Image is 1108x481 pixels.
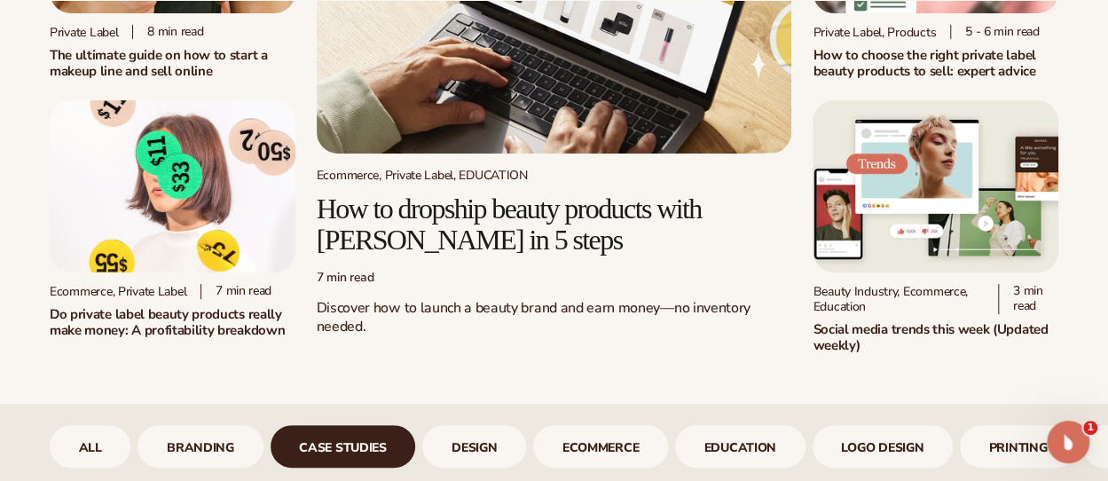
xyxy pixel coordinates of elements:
h2: Do private label beauty products really make money: A profitability breakdown [50,306,295,339]
div: 1 / 9 [50,425,130,468]
p: Discover how to launch a beauty brand and earn money—no inventory needed. [317,299,792,336]
div: 4 / 9 [422,425,526,468]
img: Profitability of private label company [50,100,295,272]
div: 8 / 9 [960,425,1076,468]
a: printing [960,425,1076,468]
a: Education [675,425,805,468]
a: Social media trends this week (Updated weekly) Beauty Industry, Ecommerce, Education 3 min readSo... [813,100,1058,353]
div: 8 min read [132,25,203,40]
span: 1 [1083,421,1097,435]
div: 5 / 9 [533,425,668,468]
a: design [422,425,526,468]
div: 3 / 9 [271,425,416,468]
h2: How to dropship beauty products with [PERSON_NAME] in 5 steps [317,193,792,256]
a: Profitability of private label company Ecommerce, Private Label 7 min readDo private label beauty... [50,100,295,338]
div: 6 / 9 [675,425,805,468]
div: Private Label, Products [813,25,936,40]
div: 7 min read [200,284,271,299]
h2: Social media trends this week (Updated weekly) [813,321,1058,354]
a: ecommerce [533,425,668,468]
div: Ecommerce, Private Label [50,284,186,299]
a: branding [138,425,263,468]
a: case studies [271,425,416,468]
div: Beauty Industry, Ecommerce, Education [813,284,984,314]
div: Private label [50,25,118,40]
div: Ecommerce, Private Label, EDUCATION [317,168,792,183]
h1: The ultimate guide on how to start a makeup line and sell online [50,47,295,80]
h2: How to choose the right private label beauty products to sell: expert advice [813,47,1058,80]
div: 7 min read [317,271,792,286]
iframe: Intercom live chat [1047,421,1089,463]
a: All [50,425,130,468]
img: Social media trends this week (Updated weekly) [813,100,1058,272]
a: logo design [813,425,953,468]
div: 7 / 9 [813,425,953,468]
div: 2 / 9 [138,425,263,468]
div: 5 - 6 min read [950,25,1040,40]
div: 3 min read [998,284,1058,314]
